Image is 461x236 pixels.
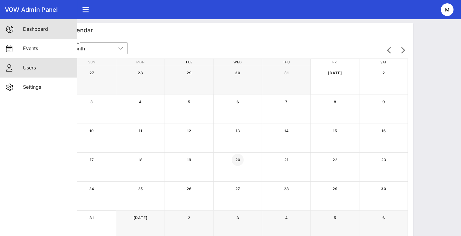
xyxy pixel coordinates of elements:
button: 27 [86,67,98,79]
span: 10 [86,129,98,133]
button: 30 [378,183,390,195]
span: 15 [329,129,341,133]
button: 29 [183,67,195,79]
span: 5 [329,215,341,220]
span: 31 [280,71,292,75]
div: Wed [214,59,262,65]
div: Events [23,46,73,51]
button: 27 [232,183,244,195]
div: Thu [262,59,311,65]
span: 3 [86,100,98,104]
button: 9 [378,96,390,108]
label: View [71,40,79,45]
span: 31 [86,215,98,220]
button: 4 [280,212,292,224]
span: 9 [378,100,390,104]
span: 27 [232,187,244,191]
span: 12 [183,129,195,133]
div: Dashboard [23,26,73,32]
div: Users [23,65,73,71]
button: 31 [280,67,292,79]
button: 6 [378,212,390,224]
button: 19 [183,154,195,166]
span: 24 [86,187,98,191]
div: Tue [165,59,214,65]
button: 29 [329,183,341,195]
button: 18 [134,154,147,166]
button: 15 [329,125,341,137]
span: [DATE] [133,215,148,220]
div: VOW Admin Panel [5,6,73,13]
button: [DATE] [329,67,341,79]
button: 28 [134,67,147,79]
span: 14 [280,129,292,133]
span: 25 [134,187,147,191]
button: 25 [134,183,147,195]
button: 26 [183,183,195,195]
button: 13 [232,125,244,137]
button: 17 [86,154,98,166]
button: 7 [280,96,292,108]
span: 4 [280,215,292,220]
button: 22 [329,154,341,166]
span: 5 [183,100,195,104]
span: 21 [280,158,292,162]
span: 4 [134,100,147,104]
button: 28 [280,183,292,195]
span: 6 [232,100,244,104]
div: Settings [23,84,73,90]
span: 30 [232,71,244,75]
button: 14 [280,125,292,137]
span: 22 [329,158,341,162]
div: Fri [311,59,359,65]
div: Mon [116,59,165,65]
button: 5 [329,212,341,224]
button: 12 [183,125,195,137]
button: [DATE] [134,212,147,224]
span: 23 [378,158,390,162]
button: 16 [378,125,390,137]
div: Sat [359,59,408,65]
span: 28 [280,187,292,191]
span: 18 [134,158,147,162]
button: 31 [86,212,98,224]
span: 28 [134,71,147,75]
button: 3 [86,96,98,108]
button: 11 [134,125,147,137]
button: 24 [86,183,98,195]
button: 30 [232,67,244,79]
span: 26 [183,187,195,191]
span: 17 [86,158,98,162]
button: 21 [280,154,292,166]
div: month [71,46,85,51]
button: 8 [329,96,341,108]
span: 6 [378,215,390,220]
span: 2 [378,71,390,75]
span: 19 [183,158,195,162]
span: 11 [134,129,147,133]
span: 3 [232,215,244,220]
button: 2 [378,67,390,79]
div: Calendar [67,26,93,35]
span: 16 [378,129,390,133]
span: 8 [329,100,341,104]
span: 30 [378,187,390,191]
span: 13 [232,129,244,133]
span: [DATE] [328,71,343,75]
button: 20 [232,154,244,166]
span: 20 [232,158,244,162]
span: 27 [86,71,98,75]
span: 7 [280,100,292,104]
div: M [441,3,454,16]
span: 2 [183,215,195,220]
button: 5 [183,96,195,108]
button: 4 [134,96,147,108]
button: 6 [232,96,244,108]
button: 23 [378,154,390,166]
button: 3 [232,212,244,224]
button: 2 [183,212,195,224]
span: 29 [183,71,195,75]
button: 10 [86,125,98,137]
div: Sun [68,59,116,65]
div: Viewmonth [67,42,128,54]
